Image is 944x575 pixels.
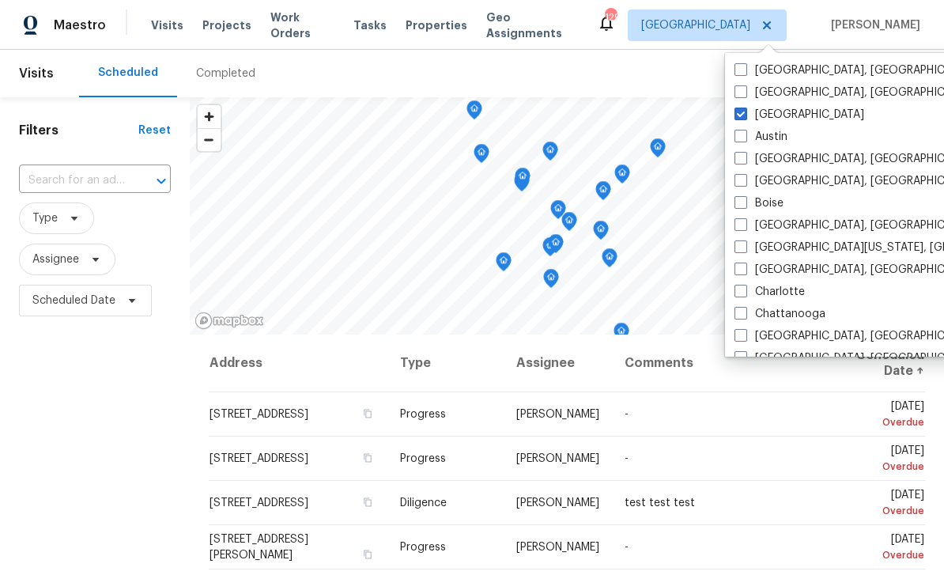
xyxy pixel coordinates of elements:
[602,248,617,273] div: Map marker
[625,497,695,509] span: test test test
[150,170,172,192] button: Open
[543,269,559,293] div: Map marker
[361,407,375,421] button: Copy Address
[550,200,566,225] div: Map marker
[840,547,924,563] div: Overdue
[210,453,308,464] span: [STREET_ADDRESS]
[840,401,924,430] span: [DATE]
[516,497,599,509] span: [PERSON_NAME]
[840,503,924,519] div: Overdue
[190,97,943,335] canvas: Map
[593,221,609,245] div: Map marker
[625,409,629,420] span: -
[625,542,629,553] span: -
[614,323,629,347] div: Map marker
[198,129,221,151] span: Zoom out
[98,65,158,81] div: Scheduled
[32,252,79,267] span: Assignee
[542,142,558,166] div: Map marker
[198,128,221,151] button: Zoom out
[361,547,375,562] button: Copy Address
[612,335,827,392] th: Comments
[734,284,805,300] label: Charlotte
[734,195,784,211] label: Boise
[19,168,126,193] input: Search for an address...
[270,9,334,41] span: Work Orders
[32,210,58,226] span: Type
[32,293,115,308] span: Scheduled Date
[54,17,106,33] span: Maestro
[514,172,530,197] div: Map marker
[561,212,577,236] div: Map marker
[840,490,924,519] span: [DATE]
[210,534,308,561] span: [STREET_ADDRESS][PERSON_NAME]
[202,17,251,33] span: Projects
[840,459,924,475] div: Overdue
[361,451,375,465] button: Copy Address
[515,168,531,192] div: Map marker
[840,445,924,475] span: [DATE]
[400,497,447,509] span: Diligence
[650,138,666,163] div: Map marker
[734,129,787,145] label: Austin
[194,312,264,330] a: Mapbox homepage
[595,181,611,206] div: Map marker
[625,453,629,464] span: -
[516,453,599,464] span: [PERSON_NAME]
[542,237,558,262] div: Map marker
[210,409,308,420] span: [STREET_ADDRESS]
[516,542,599,553] span: [PERSON_NAME]
[840,534,924,563] span: [DATE]
[400,409,446,420] span: Progress
[474,144,489,168] div: Map marker
[198,105,221,128] button: Zoom in
[19,56,54,91] span: Visits
[641,17,750,33] span: [GEOGRAPHIC_DATA]
[516,409,599,420] span: [PERSON_NAME]
[548,234,564,259] div: Map marker
[466,100,482,125] div: Map marker
[210,497,308,509] span: [STREET_ADDRESS]
[825,17,920,33] span: [PERSON_NAME]
[827,335,925,392] th: Scheduled Date ↑
[486,9,578,41] span: Geo Assignments
[605,9,616,25] div: 129
[138,123,171,138] div: Reset
[734,107,864,123] label: [GEOGRAPHIC_DATA]
[353,20,387,31] span: Tasks
[406,17,467,33] span: Properties
[387,335,504,392] th: Type
[496,252,512,277] div: Map marker
[151,17,183,33] span: Visits
[361,495,375,509] button: Copy Address
[400,542,446,553] span: Progress
[504,335,612,392] th: Assignee
[196,66,255,81] div: Completed
[19,123,138,138] h1: Filters
[840,414,924,430] div: Overdue
[209,335,387,392] th: Address
[400,453,446,464] span: Progress
[614,165,630,189] div: Map marker
[734,306,825,322] label: Chattanooga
